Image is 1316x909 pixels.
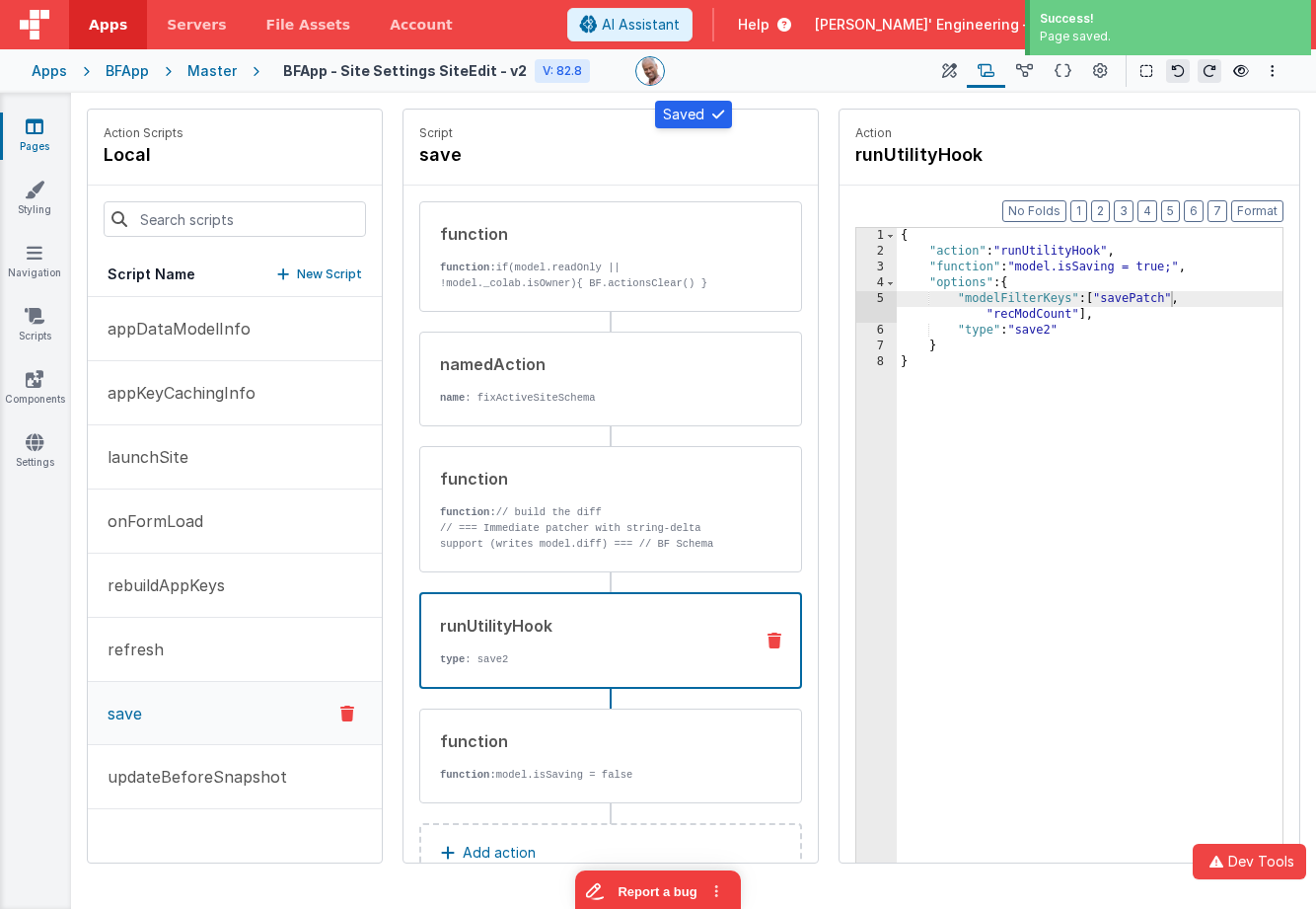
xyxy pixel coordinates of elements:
[602,15,680,35] span: AI Assistant
[440,390,738,406] p: : fixActiveSiteSchema
[567,8,693,41] button: AI Assistant
[88,297,382,361] button: appDataModelInfo
[1184,200,1204,222] button: 6
[1114,200,1133,222] button: 3
[88,361,382,425] button: appKeyCachingInfo
[1193,844,1306,879] button: Dev Tools
[1040,10,1301,28] div: Success!
[1207,200,1227,222] button: 7
[96,317,251,341] p: appDataModelInfo
[32,61,67,81] div: Apps
[96,381,256,405] p: appKeyCachingInfo
[1161,200,1180,222] button: 5
[108,265,195,284] h5: Script Name
[88,682,382,745] button: save
[88,490,382,554] button: onFormLoad
[856,339,897,354] div: 7
[104,125,183,141] p: Action Scripts
[463,841,536,865] p: Add action
[277,265,362,284] button: New Script
[856,291,897,323] div: 5
[440,767,738,783] p: model.isSaving = false
[856,275,897,291] div: 4
[440,262,496,273] strong: function:
[1261,59,1284,83] button: Options
[1002,200,1066,222] button: No Folds
[440,352,738,376] div: namedAction
[419,823,802,882] button: Add action
[96,509,203,533] p: onFormLoad
[187,61,237,81] div: Master
[440,729,738,753] div: function
[283,63,527,78] h4: BFApp - Site Settings SiteEdit - v2
[856,244,897,260] div: 2
[738,15,769,35] span: Help
[440,504,738,520] p: // build the diff
[96,702,142,725] p: save
[96,765,287,789] p: updateBeforeSnapshot
[96,573,225,597] p: rebuildAppKeys
[856,260,897,275] div: 3
[440,260,738,291] p: if(model.readOnly || !model._colab.isOwner){ BF.actionsClear() }
[88,745,382,809] button: updateBeforeSnapshot
[440,467,738,491] div: function
[1091,200,1110,222] button: 2
[96,445,188,469] p: launchSite
[636,57,664,85] img: 11ac31fe5dc3d0eff3fbbbf7b26fa6e1
[419,125,802,141] p: Script
[96,638,164,661] p: refresh
[88,554,382,618] button: rebuildAppKeys
[419,141,715,169] h4: save
[663,105,704,124] p: Saved
[535,59,590,83] div: V: 82.8
[440,392,465,404] strong: name
[297,265,362,284] p: New Script
[440,222,738,246] div: function
[106,61,149,81] div: BFApp
[104,201,366,237] input: Search scripts
[856,228,897,244] div: 1
[88,425,382,490] button: launchSite
[856,323,897,339] div: 6
[855,141,1151,169] h4: runUtilityHook
[440,769,496,781] strong: function:
[104,141,183,169] h4: local
[440,651,737,667] p: : save2
[440,520,738,694] p: // === Immediate patcher with string-delta support (writes model.diff) === // BF Schema Patcher —...
[1040,28,1301,45] div: Page saved.
[856,354,897,370] div: 8
[1231,200,1283,222] button: Format
[440,506,496,518] strong: function:
[440,653,465,665] strong: type
[815,15,1300,35] button: [PERSON_NAME]' Engineering — [EMAIL_ADDRESS][DOMAIN_NAME]
[167,15,226,35] span: Servers
[266,15,351,35] span: File Assets
[815,15,1037,35] span: [PERSON_NAME]' Engineering —
[1070,200,1087,222] button: 1
[88,618,382,682] button: refresh
[440,614,737,638] div: runUtilityHook
[1137,200,1157,222] button: 4
[855,125,1283,141] p: Action
[89,15,127,35] span: Apps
